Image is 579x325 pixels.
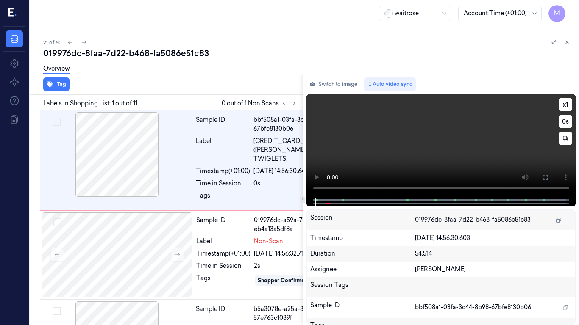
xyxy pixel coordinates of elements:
div: Timestamp [310,234,415,242]
div: Timestamp (+01:00) [196,249,251,258]
span: 0 out of 1 Non Scans [222,98,299,108]
div: 54.514 [415,249,572,258]
div: Assignee [310,265,415,274]
span: [CREDIT_CARD_NUMBER] ([PERSON_NAME] TWIGLETS) [253,137,333,163]
div: Sample ID [196,305,250,322]
span: 019976dc-8faa-7d22-b468-fa5086e51c83 [415,215,531,224]
div: Tags [196,274,251,287]
div: [DATE] 14:56:30.603 [415,234,572,242]
div: Session [310,213,415,227]
span: Non-Scan [254,237,283,246]
div: Time in Session [196,262,251,270]
button: x1 [559,98,572,111]
button: Select row [53,118,61,126]
div: Duration [310,249,415,258]
div: Label [196,137,250,163]
button: Select row [53,218,61,226]
div: Time in Session [196,179,250,188]
div: 0s [253,179,333,188]
div: Tags [196,191,250,205]
div: Sample ID [310,301,415,314]
div: Sample ID [196,216,251,234]
button: M [548,5,565,22]
div: [DATE] 14:56:32.711 [254,249,333,258]
button: Tag [43,77,70,91]
div: [DATE] 14:56:30.641 [253,167,333,176]
div: Label [196,237,251,246]
div: Timestamp (+01:00) [196,167,250,176]
button: Auto video sync [364,77,416,91]
div: b5a3078e-a25a-32c0-853d-57e763c1039f [253,305,333,322]
div: 019976dc-8faa-7d22-b468-fa5086e51c83 [43,47,572,59]
div: 019976dc-a59a-7db2-8805-eb4a13a5df8a [254,216,333,234]
div: bbf508a1-03fa-3c44-8b98-67bfe8130b06 [253,116,333,133]
div: 2s [254,262,333,270]
div: [PERSON_NAME] [415,265,572,274]
div: Sample ID [196,116,250,133]
span: bbf508a1-03fa-3c44-8b98-67bfe8130b06 [415,303,531,312]
button: Select row [53,307,61,315]
div: Shopper Confirmed [258,277,308,284]
a: Overview [43,64,70,74]
button: Switch to image [306,77,361,91]
div: Session Tags [310,281,415,294]
button: 0s [559,115,572,128]
span: 21 of 60 [43,39,62,46]
span: Labels In Shopping List: 1 out of 11 [43,99,137,108]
